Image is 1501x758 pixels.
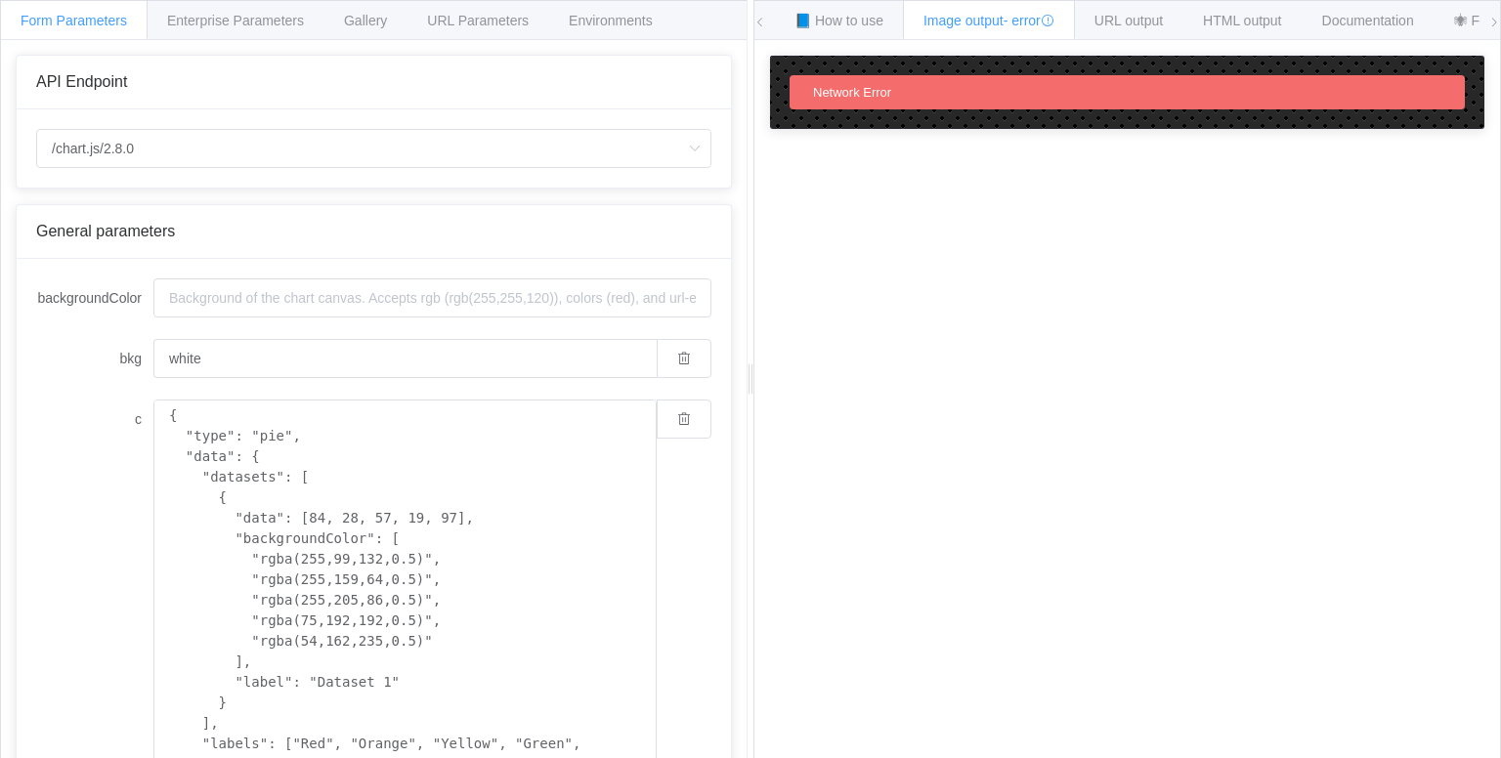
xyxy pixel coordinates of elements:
input: Background of the chart canvas. Accepts rgb (rgb(255,255,120)), colors (red), and url-encoded hex... [153,278,711,317]
span: HTML output [1203,13,1281,28]
span: URL output [1094,13,1163,28]
span: Form Parameters [21,13,127,28]
input: Select [36,129,711,168]
span: Gallery [344,13,387,28]
label: bkg [36,339,153,378]
span: Enterprise Parameters [167,13,304,28]
span: Network Error [813,85,891,100]
span: Image output [923,13,1054,28]
span: Documentation [1322,13,1414,28]
span: API Endpoint [36,73,127,90]
input: Background of the chart canvas. Accepts rgb (rgb(255,255,120)), colors (red), and url-encoded hex... [153,339,657,378]
label: backgroundColor [36,278,153,317]
label: c [36,400,153,439]
span: 📘 How to use [794,13,883,28]
span: - error [1004,13,1054,28]
span: General parameters [36,223,175,239]
span: Environments [569,13,653,28]
span: URL Parameters [427,13,529,28]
